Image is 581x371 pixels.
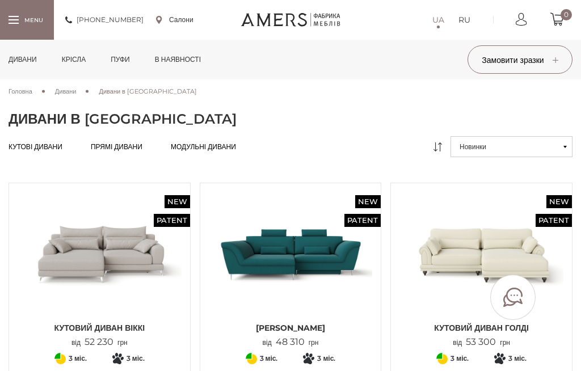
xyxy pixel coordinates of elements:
[209,192,373,348] a: New Patent Кутовий Диван Грейсі Кутовий Диван Грейсі [PERSON_NAME] від48 310грн
[165,195,190,208] span: New
[451,352,469,365] span: 3 міс.
[9,86,32,96] a: Головна
[263,337,319,348] p: від грн
[462,336,500,347] span: 53 300
[209,322,373,334] span: [PERSON_NAME]
[171,142,236,151] a: Модульні дивани
[317,352,335,365] span: 3 міс.
[355,195,381,208] span: New
[9,111,572,128] h1: Дивани в [GEOGRAPHIC_DATA]
[127,352,145,365] span: 3 міс.
[18,322,182,334] span: Кутовий диван ВІККІ
[536,214,572,227] span: Patent
[272,336,309,347] span: 48 310
[53,40,94,79] a: Крісла
[344,214,381,227] span: Patent
[9,142,62,151] a: Кутові дивани
[55,87,77,95] span: Дивани
[468,45,572,74] button: Замовити зразки
[399,322,563,334] span: Кутовий диван ГОЛДІ
[546,195,572,208] span: New
[508,352,527,365] span: 3 міс.
[156,15,193,25] a: Салони
[453,337,510,348] p: від грн
[69,352,87,365] span: 3 міс.
[81,336,117,347] span: 52 230
[561,9,572,20] span: 0
[102,40,138,79] a: Пуфи
[71,337,128,348] p: від грн
[65,13,144,27] a: [PHONE_NUMBER]
[91,142,142,151] a: Прямі дивани
[146,40,209,79] a: в наявності
[260,352,278,365] span: 3 міс.
[432,13,444,27] a: UA
[399,192,563,348] a: New Patent Кутовий диван ГОЛДІ Кутовий диван ГОЛДІ Кутовий диван ГОЛДІ від53 300грн
[482,55,558,65] span: Замовити зразки
[18,192,182,348] a: New Patent Кутовий диван ВІККІ Кутовий диван ВІККІ Кутовий диван ВІККІ від52 230грн
[154,214,190,227] span: Patent
[458,13,470,27] a: RU
[55,86,77,96] a: Дивани
[9,87,32,95] span: Головна
[451,136,572,157] button: Новинки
